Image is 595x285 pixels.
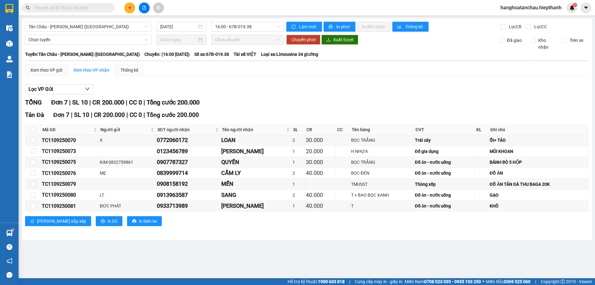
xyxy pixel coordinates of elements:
[100,137,155,144] div: X
[414,125,475,135] th: ĐVT
[128,6,132,10] span: plus
[126,99,127,106] span: |
[221,136,290,145] div: LOAN
[25,84,93,94] button: Lọc VP Gửi
[580,2,591,13] button: caret-down
[351,137,413,144] div: BỌC TRẮNG
[25,99,42,106] span: TỔNG
[234,51,256,58] span: Tài xế: VIỆT
[306,191,334,199] div: 40.000
[305,125,336,135] th: CR
[130,111,142,118] span: CC 0
[293,203,304,209] div: 1
[124,2,135,13] button: plus
[42,147,98,155] div: TC1109250073
[293,192,304,198] div: 2
[215,22,280,31] span: 16:00 - 67B-019.38
[41,179,99,189] td: TC1109250079
[41,201,99,212] td: TC1109250081
[561,279,565,284] span: copyright
[220,135,292,146] td: LOAN
[147,111,199,118] span: Tổng cước 200.000
[486,278,531,285] span: Miền Bắc
[121,67,138,73] div: Thống kê
[41,157,99,168] td: TC1109250075
[490,159,587,166] div: BÁNH BÒ 5 HỘP
[42,202,98,210] div: TC1109250081
[535,278,536,285] span: |
[220,201,292,212] td: ANH HƯNG
[156,179,220,189] td: 0908158192
[355,278,403,285] span: Cung cấp máy in - giấy in:
[415,159,474,166] div: Đồ ăn - nước uống
[139,2,150,13] button: file-add
[306,158,334,167] div: 30.000
[336,23,350,30] span: In phơi
[573,3,577,7] sup: 1
[351,203,413,209] div: T
[221,169,290,177] div: CẨM LY
[405,23,424,30] span: Thống kê
[129,99,142,106] span: CC 0
[91,111,92,118] span: |
[288,278,345,285] span: Hỗ trợ kỹ thuật:
[306,147,334,156] div: 20.000
[42,158,98,166] div: TC1109250075
[147,99,200,106] span: Tổng cước 200.000
[157,136,219,145] div: 0772060172
[157,147,219,156] div: 0123456789
[5,4,13,13] img: logo-vxr
[306,169,334,177] div: 40.000
[6,56,13,62] img: warehouse-icon
[351,148,413,155] div: H NHỰA
[392,22,429,32] button: bar-chartThống kê
[483,280,484,283] span: ⚪️
[299,23,317,30] span: Làm mới
[306,136,334,145] div: 30.000
[222,126,285,133] span: Tên người nhận
[221,180,290,188] div: MẾN
[221,158,290,167] div: QUYỀN
[351,159,413,166] div: BỌC TRẮNG
[490,192,587,198] div: GẠO
[397,24,403,29] span: bar-chart
[220,190,292,201] td: SANG
[30,67,62,73] div: Xem theo VP gửi
[567,37,586,44] span: Trên xe
[350,125,414,135] th: Tên hàng
[326,38,331,42] span: download
[51,99,68,106] span: Đơn 7
[221,202,290,210] div: [PERSON_NAME]
[351,192,413,198] div: T + BAO BỌC XANH
[194,51,229,58] span: Số xe: 67B-019.38
[12,229,14,231] sup: 1
[139,218,157,225] span: In biên lai
[415,203,474,209] div: Đồ ăn - nước uống
[157,180,219,188] div: 0908158192
[53,111,70,118] span: Đơn 7
[293,137,304,144] div: 2
[293,181,304,188] div: 1
[41,168,99,179] td: TC1109250076
[490,148,587,155] div: MŨI KHOAN
[504,279,531,284] strong: 0369 525 060
[293,170,304,176] div: 2
[532,23,548,30] span: Lọc CC
[25,52,140,57] b: Tuyến: Tân Châu - [PERSON_NAME] ([GEOGRAPHIC_DATA])
[505,37,524,44] span: Đã giao
[127,216,162,226] button: printerIn biên lai
[357,22,391,32] button: In đơn chọn
[490,203,587,209] div: KHÔ
[100,126,149,133] span: Người gửi
[349,278,350,285] span: |
[100,203,155,209] div: ĐỨC PHÁT
[490,181,587,188] div: ĐỒ ĂN TẢN ĐÀ THU BAGA 20K
[42,169,98,177] div: TC1109250076
[574,3,576,7] span: 1
[143,99,145,106] span: |
[156,6,161,10] span: aim
[143,111,145,118] span: |
[42,126,92,133] span: Mã GD
[333,36,353,43] span: Xuất Excel
[286,22,322,32] button: syncLàm mới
